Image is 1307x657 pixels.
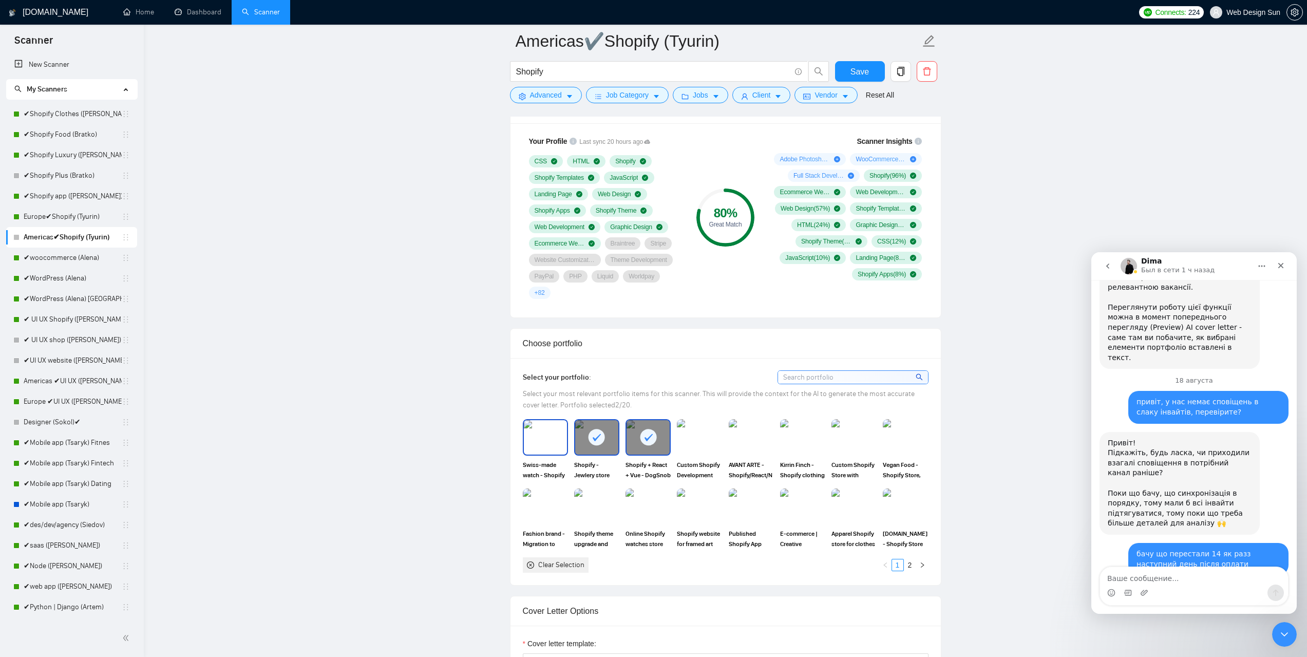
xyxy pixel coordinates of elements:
[803,92,810,100] span: idcard
[626,460,671,480] span: Shopify + React + Vue - DogSnob
[1286,4,1303,21] button: setting
[1155,7,1186,18] span: Connects:
[6,371,137,391] li: Americas ✔UI UX (Juliya) (many posts)
[176,332,193,349] button: Отправить сообщение…
[24,350,122,371] a: ✔UI UX website ([PERSON_NAME])
[892,559,903,571] a: 1
[530,89,562,101] span: Advanced
[8,291,197,331] div: artemrasenko@webdesignsun.com говорит…
[122,480,130,488] span: holder
[6,227,137,248] li: Americas✔Shopify (Tyurin)
[834,156,840,162] span: plus-circle
[6,145,137,165] li: ✔Shopify Luxury (Igor S.)
[640,158,646,164] span: check-circle
[1287,8,1302,16] span: setting
[586,87,669,103] button: barsJob Categorycaret-down
[712,92,719,100] span: caret-down
[917,61,937,82] button: delete
[122,295,130,303] span: holder
[122,192,130,200] span: holder
[919,562,925,568] span: right
[778,371,928,384] input: Search portfolio
[6,494,137,515] li: ✔Mobile app (Tsaryk)
[904,559,916,571] a: 2
[8,125,197,139] div: 18 августа
[834,189,840,195] span: check-circle
[16,336,24,345] button: Средство выбора эмодзи
[640,208,647,214] span: check-circle
[37,291,197,323] div: бачу що перестали 14 як разз наступний день після оплати
[8,180,197,291] div: Dima говорит…
[6,474,137,494] li: ✔Mobile app (Tsaryk) Dating
[610,174,638,182] span: JavaScript
[910,189,916,195] span: check-circle
[24,391,122,412] a: Europe ✔UI UX ([PERSON_NAME]) (many posts)
[122,521,130,529] span: holder
[122,398,130,406] span: holder
[24,371,122,391] a: Americas ✔UI UX ([PERSON_NAME]) (many posts)
[610,223,652,231] span: Graphic Design
[24,248,122,268] a: ✔woocommerce (Alena)
[6,33,61,54] span: Scanner
[122,110,130,118] span: holder
[6,412,137,433] li: Designer (Sokol)✔
[6,165,137,186] li: ✔Shopify Plus (Bratko)
[6,535,137,556] li: ✔saas (Pavel)
[677,460,722,480] span: Custom Shopify Development
[519,92,526,100] span: setting
[6,289,137,309] li: ✔WordPress (Alena) Europe
[122,172,130,180] span: holder
[916,371,924,383] span: search
[814,89,837,101] span: Vendor
[6,597,137,617] li: ✔Python | Django (Artem)
[842,92,849,100] span: caret-down
[570,138,577,145] span: info-circle
[904,559,916,571] li: 2
[856,155,906,163] span: WooCommerce ( 8 %)
[242,8,280,16] a: searchScanner
[681,92,689,100] span: folder
[677,529,722,549] span: Shopify website for framed art pieces
[24,494,122,515] a: ✔Mobile app (Tsaryk)
[37,139,197,171] div: привіт, у нас немає сповіщень в слаку інвайтів, перевірите?
[650,239,666,248] span: Stripe
[535,207,570,215] span: Shopify Apps
[653,92,660,100] span: caret-down
[831,460,877,480] span: Custom Shopify Store with advanced product options functionality
[122,603,130,611] span: holder
[24,165,122,186] a: ✔Shopify Plus (Bratko)
[856,221,906,229] span: Graphic Design ( 20 %)
[6,309,137,330] li: ✔ UI UX Shopify (Juliya)
[576,191,582,197] span: check-circle
[910,173,916,179] span: check-circle
[574,489,619,524] img: portfolio thumbnail image
[535,256,595,264] span: Website Customization
[569,272,582,280] span: PHP
[9,5,16,21] img: logo
[1272,622,1297,647] iframe: To enrich screen reader interactions, please activate Accessibility in Grammarly extension settings
[8,139,197,179] div: artemrasenko@webdesignsun.com говорит…
[848,173,854,179] span: plus-circle
[24,145,122,165] a: ✔Shopify Luxury ([PERSON_NAME])
[869,172,906,180] span: Shopify ( 96 %)
[780,529,825,549] span: E-commerce | Creative products for kids
[122,633,132,643] span: double-left
[24,268,122,289] a: ✔WordPress (Alena)
[774,92,782,100] span: caret-down
[883,460,928,480] span: Vegan Food - Shopify Store, custom design and development
[523,529,568,549] span: Fashion brand - Migration to Shopify, theme customization
[729,460,774,480] span: AVANT ARTE - Shopify/React/Next/Node
[24,474,122,494] a: ✔Mobile app (Tsaryk) Dating
[535,190,572,198] span: Landing Page
[597,272,614,280] span: Liquid
[24,576,122,597] a: ✔web app ([PERSON_NAME])
[793,172,844,180] span: Full Stack Development ( 6 %)
[524,420,567,454] img: portfolio thumbnail image
[24,207,122,227] a: Europe✔Shopify (Tyurin)
[24,330,122,350] a: ✔ UI UX shop ([PERSON_NAME])
[122,541,130,550] span: holder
